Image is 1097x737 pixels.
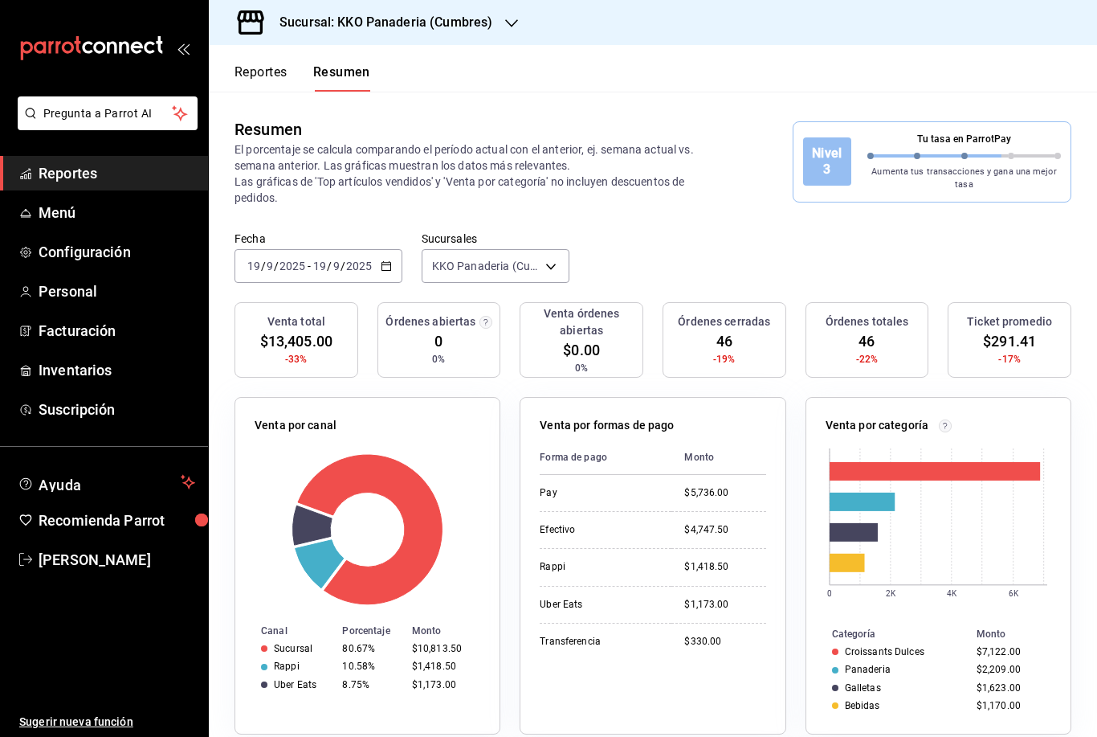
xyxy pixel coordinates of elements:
h3: Venta total [267,313,325,330]
span: -19% [713,352,736,366]
text: 6K [1009,589,1019,598]
input: -- [266,260,274,272]
p: Venta por formas de pago [540,417,674,434]
div: $1,418.50 [412,661,474,672]
th: Forma de pago [540,440,671,475]
span: Sugerir nueva función [19,714,195,731]
span: -17% [998,352,1021,366]
span: Personal [39,280,195,302]
th: Porcentaje [336,622,405,640]
div: Uber Eats [274,679,316,690]
h3: Ticket promedio [967,313,1052,330]
div: Panaderia [845,664,891,675]
span: Ayuda [39,473,174,492]
input: -- [332,260,341,272]
span: Facturación [39,320,195,342]
span: KKO Panaderia (Cumbres) [432,258,540,274]
span: Menú [39,202,195,223]
text: 2K [886,589,896,598]
span: / [274,260,279,272]
input: ---- [345,260,373,272]
p: Venta por categoría [826,417,929,434]
div: 10.58% [342,661,398,672]
th: Categoría [806,625,970,643]
span: $13,405.00 [260,330,332,352]
div: $4,747.50 [684,523,765,537]
div: Transferencia [540,635,659,649]
th: Monto [406,622,500,640]
input: -- [312,260,327,272]
span: Reportes [39,162,195,184]
span: / [327,260,332,272]
span: Suscripción [39,399,195,420]
div: Bebidas [845,700,880,711]
button: Reportes [234,64,288,92]
input: -- [247,260,261,272]
div: $330.00 [684,635,765,649]
div: Rappi [540,560,659,574]
div: Sucursal [274,643,312,654]
div: $1,418.50 [684,560,765,574]
span: 46 [716,330,732,352]
div: $1,173.00 [412,679,474,690]
a: Pregunta a Parrot AI [11,117,198,133]
span: Inventarios [39,359,195,381]
button: Resumen [313,64,370,92]
span: $291.41 [983,330,1036,352]
div: $1,173.00 [684,598,765,612]
div: 80.67% [342,643,398,654]
div: Resumen [234,117,302,141]
text: 0 [827,589,832,598]
span: 0% [432,352,445,366]
span: 0 [434,330,442,352]
div: $2,209.00 [977,664,1045,675]
div: $7,122.00 [977,646,1045,657]
span: / [261,260,266,272]
button: open_drawer_menu [177,42,190,55]
div: $1,623.00 [977,682,1045,694]
h3: Órdenes abiertas [385,313,475,330]
div: Efectivo [540,523,659,537]
div: 8.75% [342,679,398,690]
span: - [308,260,311,272]
div: $1,170.00 [977,700,1045,711]
span: / [341,260,345,272]
div: Rappi [274,661,300,672]
span: $0.00 [563,339,600,361]
div: Galletas [845,682,881,694]
div: navigation tabs [234,64,370,92]
div: Nivel 3 [803,137,851,186]
span: 46 [858,330,875,352]
label: Sucursales [422,233,569,244]
h3: Órdenes totales [826,313,909,330]
span: Recomienda Parrot [39,510,195,531]
h3: Venta órdenes abiertas [527,305,636,339]
th: Monto [970,625,1070,643]
span: -33% [285,352,308,366]
span: Pregunta a Parrot AI [43,105,173,122]
div: $5,736.00 [684,486,765,500]
div: Pay [540,486,659,500]
p: El porcentaje se calcula comparando el período actual con el anterior, ej. semana actual vs. sema... [234,141,723,206]
div: $10,813.50 [412,643,474,654]
h3: Órdenes cerradas [678,313,770,330]
input: ---- [279,260,306,272]
button: Pregunta a Parrot AI [18,96,198,130]
p: Aumenta tus transacciones y gana una mejor tasa [867,166,1061,192]
label: Fecha [234,233,402,244]
p: Tu tasa en ParrotPay [867,132,1061,146]
p: Venta por canal [255,417,336,434]
text: 4K [947,589,957,598]
span: 0% [575,361,588,375]
th: Monto [671,440,765,475]
span: [PERSON_NAME] [39,549,195,571]
div: Croissants Dulces [845,646,924,657]
span: -22% [856,352,879,366]
th: Canal [235,622,336,640]
h3: Sucursal: KKO Panaderia (Cumbres) [267,13,492,32]
span: Configuración [39,241,195,263]
div: Uber Eats [540,598,659,612]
